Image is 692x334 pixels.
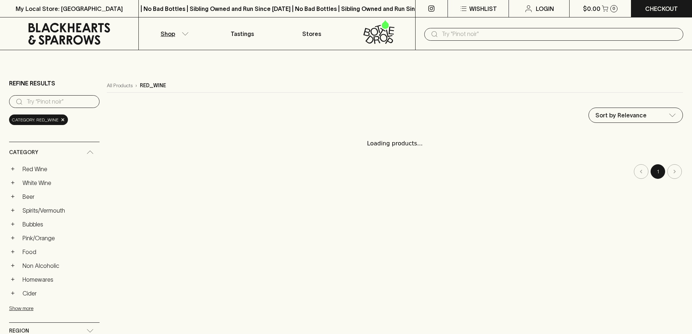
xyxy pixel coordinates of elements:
a: Pink/Orange [19,232,100,244]
p: 0 [612,7,615,11]
p: Login [536,4,554,13]
nav: pagination navigation [107,164,683,179]
a: Bubbles [19,218,100,230]
a: Spirits/Vermouth [19,204,100,217]
span: × [61,116,65,124]
input: Try “Pinot noir” [27,96,94,108]
button: + [9,290,16,297]
p: Refine Results [9,79,55,88]
button: + [9,221,16,228]
span: Category: red_wine [12,116,58,124]
button: Shop [139,17,208,50]
button: + [9,179,16,186]
div: Sort by Relevance [589,108,683,122]
p: Tastings [231,29,254,38]
a: Food [19,246,100,258]
a: White Wine [19,177,100,189]
p: red_wine [140,82,166,89]
button: + [9,248,16,255]
a: Cider [19,287,100,299]
button: + [9,262,16,269]
button: + [9,207,16,214]
p: My Local Store: [GEOGRAPHIC_DATA] [16,4,123,13]
a: Non Alcoholic [19,259,100,272]
p: Wishlist [469,4,497,13]
button: + [9,276,16,283]
input: Try "Pinot noir" [442,28,677,40]
div: Loading products... [107,132,683,155]
button: + [9,193,16,200]
a: Stores [277,17,346,50]
span: Category [9,148,38,157]
p: › [135,82,137,89]
a: Beer [19,190,100,203]
a: Homewares [19,273,100,286]
button: page 1 [651,164,665,179]
button: + [9,234,16,242]
div: Category [9,142,100,163]
p: Sort by Relevance [595,111,647,120]
a: Red Wine [19,163,100,175]
p: Checkout [645,4,678,13]
button: + [9,165,16,173]
a: All Products [107,82,133,89]
p: Stores [302,29,321,38]
a: Tastings [208,17,277,50]
button: Show more [9,301,104,316]
p: $0.00 [583,4,600,13]
p: Shop [161,29,175,38]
